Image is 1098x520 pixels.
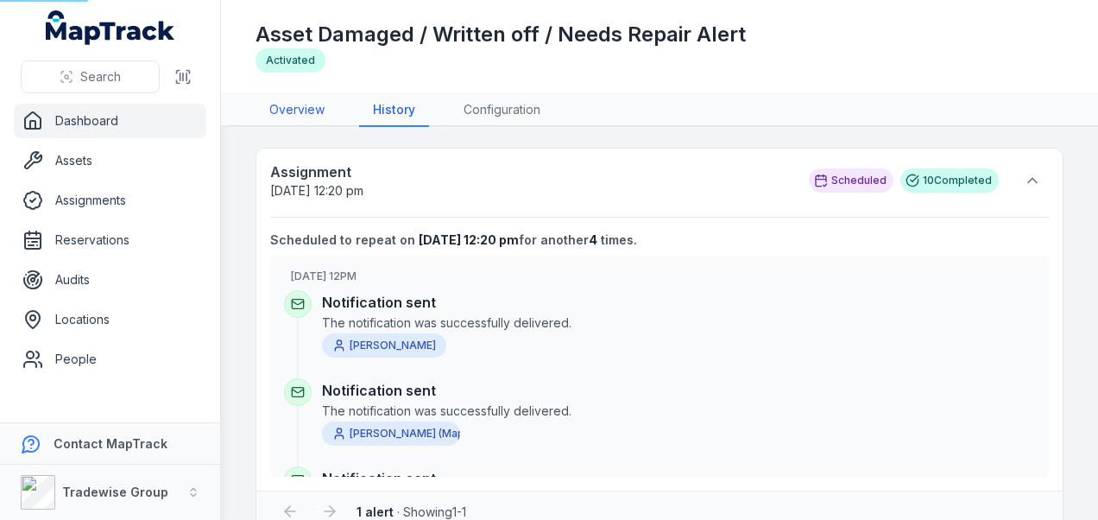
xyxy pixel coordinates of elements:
a: Audits [14,263,206,297]
strong: Tradewise Group [62,485,168,499]
span: · Showing 1 - 1 [357,504,466,519]
strong: Contact MapTrack [54,436,167,451]
span: 4 [589,232,597,247]
div: Activated [256,48,325,73]
a: Configuration [450,94,554,127]
a: Reservations [14,223,206,257]
span: [DATE] 12:20 pm [270,183,363,198]
a: Locations [14,302,206,337]
a: Dashboard [14,104,206,138]
button: Search [21,60,160,93]
div: 10 Completed [900,168,999,193]
span: The notification was successfully delivered. [322,314,1035,332]
a: Assignments [14,183,206,218]
a: Assets [14,143,206,178]
h3: [DATE] 12PM [291,270,1035,283]
a: [PERSON_NAME] (MapTrack) [322,422,460,446]
a: [PERSON_NAME] [322,333,446,358]
a: Assignment[DATE] 12:20 pm [270,162,792,200]
time: 10/09/2025, 12:20:00 pm [419,232,519,247]
span: The notification was successfully delivered. [322,403,1035,420]
strong: 1 alert [357,504,394,519]
h4: Notification sent [322,292,1035,313]
span: Search [80,68,121,86]
span: [DATE] 12:20 pm [419,232,519,247]
a: History [359,94,429,127]
a: MapTrack [46,10,175,45]
strong: Assignment [270,162,792,182]
a: People [14,342,206,377]
h4: Notification sent [322,380,1035,401]
time: 10/09/2025, 12:20:00 pm [270,183,363,198]
h1: Asset Damaged / Written off / Needs Repair Alert [256,21,746,48]
div: Scheduled [809,168,893,193]
strong: Scheduled to repeat on for another times. [270,231,637,249]
h4: Notification sent [322,468,1035,489]
a: Overview [256,94,338,127]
